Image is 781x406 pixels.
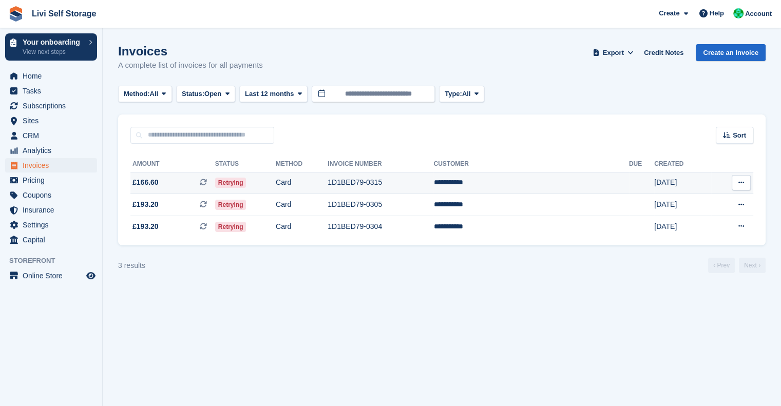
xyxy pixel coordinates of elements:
[23,203,84,217] span: Insurance
[5,188,97,202] a: menu
[118,260,145,271] div: 3 results
[5,99,97,113] a: menu
[603,48,624,58] span: Export
[445,89,462,99] span: Type:
[118,44,263,58] h1: Invoices
[245,89,294,99] span: Last 12 months
[23,158,84,172] span: Invoices
[23,113,84,128] span: Sites
[132,221,159,232] span: £193.20
[215,222,246,232] span: Retrying
[5,113,97,128] a: menu
[654,172,711,194] td: [DATE]
[5,218,97,232] a: menu
[328,194,433,216] td: 1D1BED79-0305
[5,84,97,98] a: menu
[706,258,768,273] nav: Page
[745,9,772,19] span: Account
[23,143,84,158] span: Analytics
[328,216,433,237] td: 1D1BED79-0304
[276,156,328,172] th: Method
[328,156,433,172] th: Invoice Number
[215,200,246,210] span: Retrying
[23,233,84,247] span: Capital
[85,269,97,282] a: Preview store
[23,218,84,232] span: Settings
[239,86,308,103] button: Last 12 months
[215,156,276,172] th: Status
[5,69,97,83] a: menu
[23,69,84,83] span: Home
[5,233,97,247] a: menu
[5,268,97,283] a: menu
[150,89,159,99] span: All
[23,84,84,98] span: Tasks
[5,143,97,158] a: menu
[733,130,746,141] span: Sort
[204,89,221,99] span: Open
[9,256,102,266] span: Storefront
[132,199,159,210] span: £193.20
[5,158,97,172] a: menu
[659,8,679,18] span: Create
[590,44,636,61] button: Export
[5,128,97,143] a: menu
[739,258,766,273] a: Next
[124,89,150,99] span: Method:
[5,33,97,61] a: Your onboarding View next steps
[708,258,735,273] a: Previous
[132,177,159,188] span: £166.60
[23,38,84,46] p: Your onboarding
[23,47,84,56] p: View next steps
[433,156,628,172] th: Customer
[654,194,711,216] td: [DATE]
[23,128,84,143] span: CRM
[182,89,204,99] span: Status:
[629,156,654,172] th: Due
[8,6,24,22] img: stora-icon-8386f47178a22dfd0bd8f6a31ec36ba5ce8667c1dd55bd0f319d3a0aa187defe.svg
[215,178,246,188] span: Retrying
[640,44,688,61] a: Credit Notes
[654,216,711,237] td: [DATE]
[118,86,172,103] button: Method: All
[439,86,484,103] button: Type: All
[5,173,97,187] a: menu
[176,86,235,103] button: Status: Open
[276,172,328,194] td: Card
[23,99,84,113] span: Subscriptions
[23,268,84,283] span: Online Store
[5,203,97,217] a: menu
[28,5,100,22] a: Livi Self Storage
[696,44,766,61] a: Create an Invoice
[118,60,263,71] p: A complete list of invoices for all payments
[733,8,744,18] img: Joe Robertson
[462,89,471,99] span: All
[130,156,215,172] th: Amount
[276,216,328,237] td: Card
[23,173,84,187] span: Pricing
[710,8,724,18] span: Help
[328,172,433,194] td: 1D1BED79-0315
[276,194,328,216] td: Card
[23,188,84,202] span: Coupons
[654,156,711,172] th: Created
